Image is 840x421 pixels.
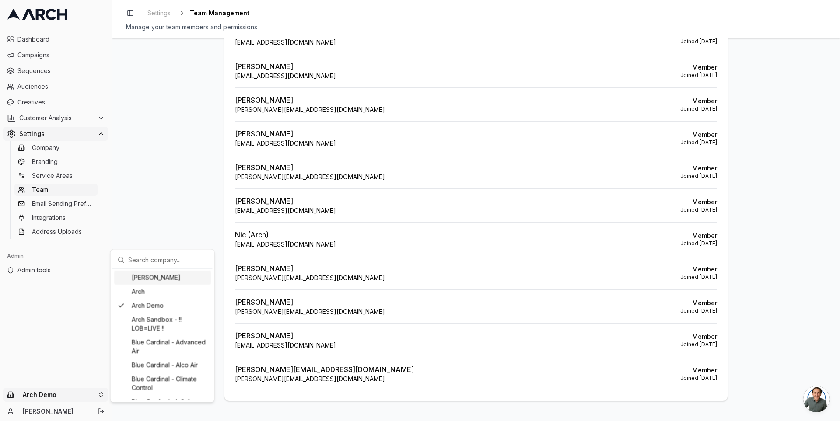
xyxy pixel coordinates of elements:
[112,269,213,400] div: Suggestions
[114,358,211,372] div: Blue Cardinal - Alco Air
[114,299,211,313] div: Arch Demo
[114,285,211,299] div: Arch
[114,271,211,285] div: [PERSON_NAME]
[114,313,211,335] div: Arch Sandbox - !! LOB=LIVE !!
[128,251,207,268] input: Search company...
[114,395,211,418] div: Blue Cardinal - Infinity [US_STATE] Air
[114,335,211,358] div: Blue Cardinal - Advanced Air
[114,372,211,395] div: Blue Cardinal - Climate Control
